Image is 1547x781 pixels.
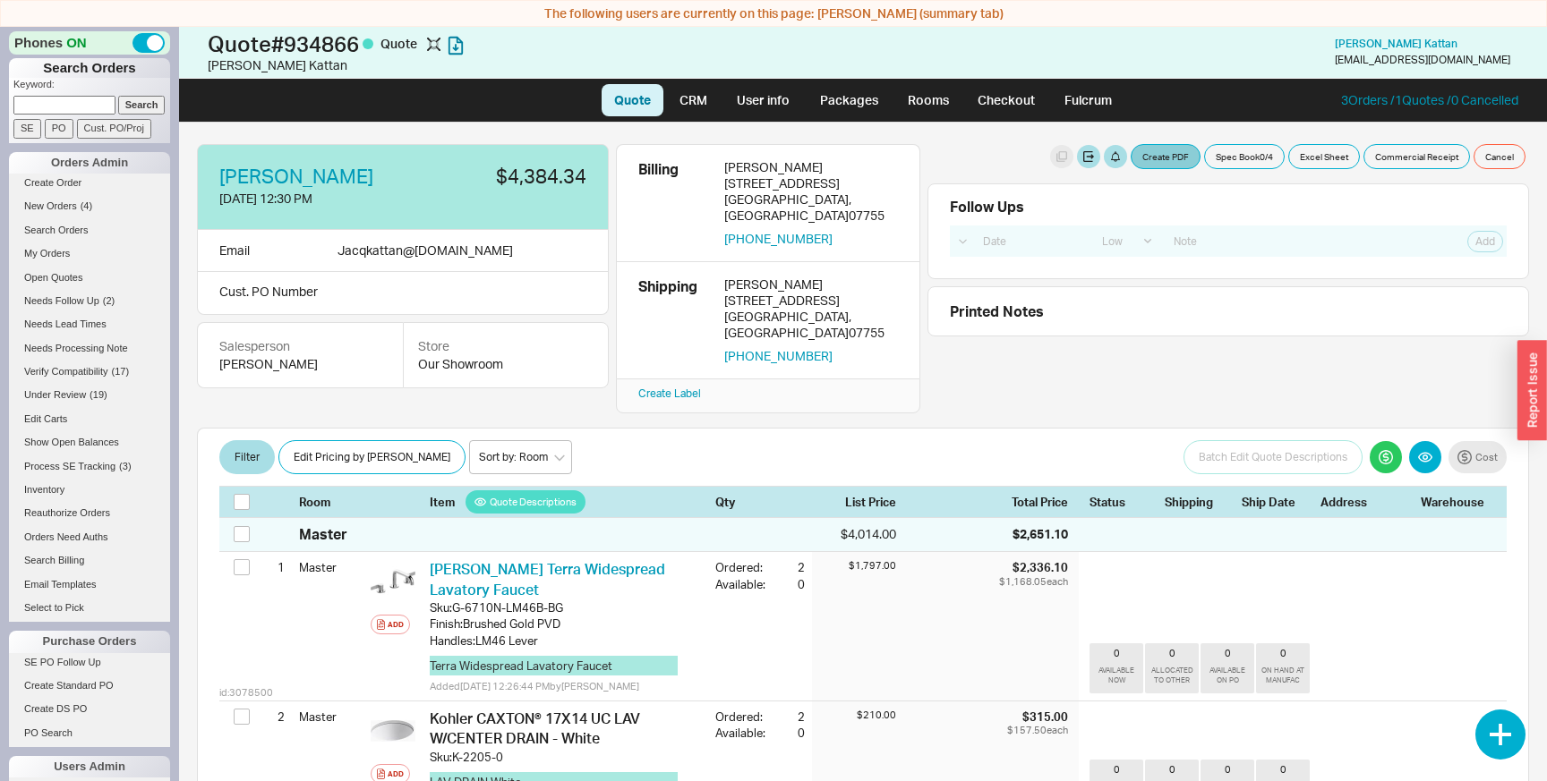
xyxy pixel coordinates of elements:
[9,756,170,777] div: Users Admin
[817,5,1004,21] span: [PERSON_NAME] (summary tab)
[1260,666,1306,685] div: ON HAND AT MANUFAC
[452,749,503,765] div: K-2205-0
[787,725,805,741] div: 0
[219,686,273,700] span: id: 3078500
[715,725,773,741] div: Available:
[9,58,170,78] h1: Search Orders
[807,84,891,116] a: Packages
[602,84,663,116] a: Quote
[380,36,420,51] span: Quote
[9,653,170,672] a: SE PO Follow Up
[1204,666,1251,685] div: AVAILABLE ON PO
[1449,441,1507,473] button: Cost
[235,446,260,468] span: Filter
[638,159,710,247] div: Billing
[9,724,170,743] a: PO Search
[24,200,77,211] span: New Orders
[9,339,170,358] a: Needs Processing Note
[418,355,594,373] div: Our Showroom
[1093,666,1140,685] div: AVAILABLE NOW
[9,221,170,240] a: Search Orders
[9,292,170,310] a: Needs Follow Up(2)
[388,617,404,632] div: Add
[894,84,962,116] a: Rooms
[973,229,1088,253] input: Date
[724,348,833,364] button: [PHONE_NUMBER]
[112,366,130,377] span: ( 17 )
[773,559,805,575] div: 2
[9,676,170,695] a: Create Standard PO
[371,615,410,634] button: Add
[388,767,404,781] div: Add
[430,632,701,649] div: Handles : LM46 Lever
[294,446,450,468] span: Edit Pricing by [PERSON_NAME]
[9,631,170,652] div: Purchase Orders
[90,389,107,400] span: ( 19 )
[66,33,87,52] span: ON
[219,241,250,260] div: Email
[1013,525,1068,543] div: $2,651.10
[1007,709,1068,725] div: $315.00
[724,276,898,293] div: [PERSON_NAME]
[430,560,665,598] a: [PERSON_NAME] Terra Widespread Lavatory Faucet
[13,119,41,138] input: SE
[430,709,640,747] span: Kohler CAXTON® 17X14 UC LAV W/CENTER DRAIN - White
[715,576,773,592] div: Available:
[371,559,415,604] img: g-6710n_kx0q9v
[430,615,701,632] div: Finish : Brushed Gold PVD
[1169,647,1175,659] div: 0
[812,559,896,573] div: $1,797.00
[9,152,170,174] div: Orders Admin
[724,293,898,309] div: [STREET_ADDRESS]
[812,525,896,543] div: $4,014.00
[724,191,898,224] div: [GEOGRAPHIC_DATA] , [GEOGRAPHIC_DATA] 07755
[81,200,92,211] span: ( 4 )
[1421,494,1492,510] div: Warehouse
[9,700,170,718] a: Create DS PO
[24,343,128,353] span: Needs Processing Note
[24,389,86,400] span: Under Review
[1165,494,1231,510] div: Shipping
[430,494,708,510] div: Item
[724,231,833,247] button: [PHONE_NUMBER]
[415,166,586,186] div: $4,384.34
[812,709,896,722] div: $210.00
[773,709,805,725] div: 2
[1335,54,1510,66] div: [EMAIL_ADDRESS][DOMAIN_NAME]
[299,701,363,732] div: Master
[715,559,773,575] div: Ordered:
[1090,494,1154,510] div: Status
[1467,231,1503,252] button: Add
[430,656,678,675] button: Terra Widespread Lavatory Faucet
[9,197,170,216] a: New Orders(4)
[1149,666,1195,685] div: ALLOCATED TO OTHER
[1169,763,1175,776] div: 0
[1280,647,1286,659] div: 0
[965,84,1047,116] a: Checkout
[812,494,896,510] div: List Price
[430,679,701,693] div: Added [DATE] 12:26:44 PM by [PERSON_NAME]
[1051,84,1124,116] a: Fulcrum
[950,301,1507,321] div: Printed Notes
[1335,37,1457,50] span: [PERSON_NAME] Kattan
[197,272,609,316] div: Cust. PO Number
[724,309,898,341] div: [GEOGRAPHIC_DATA] , [GEOGRAPHIC_DATA] 07755
[724,159,898,175] div: [PERSON_NAME]
[9,315,170,334] a: Needs Lead Times
[1363,144,1470,169] button: Commercial Receipt
[430,599,452,615] div: Sku:
[1475,234,1495,249] span: Add
[638,276,710,364] div: Shipping
[9,528,170,547] a: Orders Need Auths
[278,440,466,474] button: Edit Pricing by [PERSON_NAME]
[1204,144,1285,169] button: Spec Book0/4
[1321,494,1410,510] div: Address
[1280,763,1286,776] div: 0
[1225,647,1231,659] div: 0
[9,31,170,55] div: Phones
[999,559,1068,575] div: $2,336.10
[9,410,170,429] a: Edit Carts
[1007,725,1068,735] div: $157.50 each
[1012,494,1079,510] div: Total Price
[1114,647,1120,659] div: 0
